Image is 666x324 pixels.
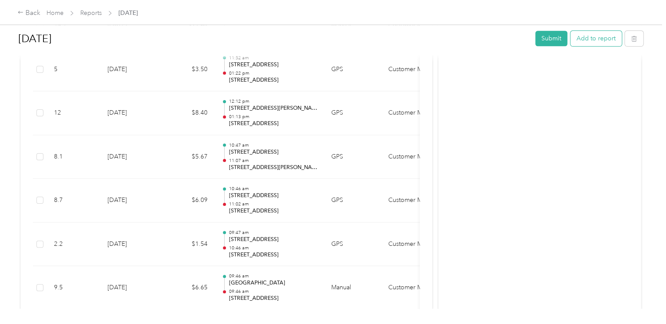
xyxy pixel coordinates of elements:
[324,223,381,266] td: GPS
[381,135,447,179] td: Customer Meeting
[229,76,317,84] p: [STREET_ADDRESS]
[229,120,317,128] p: [STREET_ADDRESS]
[162,91,215,135] td: $8.40
[229,201,317,207] p: 11:02 am
[229,148,317,156] p: [STREET_ADDRESS]
[80,9,102,17] a: Reports
[324,266,381,310] td: Manual
[324,48,381,92] td: GPS
[100,266,162,310] td: [DATE]
[229,245,317,251] p: 10:46 am
[229,158,317,164] p: 11:07 am
[162,266,215,310] td: $6.65
[229,164,317,172] p: [STREET_ADDRESS][PERSON_NAME]
[229,279,317,287] p: [GEOGRAPHIC_DATA]
[229,295,317,302] p: [STREET_ADDRESS]
[381,179,447,223] td: Customer Meeting
[229,104,317,112] p: [STREET_ADDRESS][PERSON_NAME]
[229,114,317,120] p: 01:13 pm
[118,8,138,18] span: [DATE]
[570,31,622,46] button: Add to report
[100,48,162,92] td: [DATE]
[229,192,317,200] p: [STREET_ADDRESS]
[229,70,317,76] p: 01:22 pm
[381,266,447,310] td: Customer Meeting
[324,91,381,135] td: GPS
[100,91,162,135] td: [DATE]
[47,179,100,223] td: 8.7
[617,275,666,324] iframe: Everlance-gr Chat Button Frame
[47,91,100,135] td: 12
[162,179,215,223] td: $6.09
[162,48,215,92] td: $3.50
[381,223,447,266] td: Customer Meeting
[47,223,100,266] td: 2.2
[381,48,447,92] td: Customer Meeting
[535,31,567,46] button: Submit
[229,251,317,259] p: [STREET_ADDRESS]
[47,48,100,92] td: 5
[18,28,529,49] h1: Sept 2025
[100,135,162,179] td: [DATE]
[162,223,215,266] td: $1.54
[229,236,317,244] p: [STREET_ADDRESS]
[229,186,317,192] p: 10:46 am
[229,61,317,69] p: [STREET_ADDRESS]
[100,179,162,223] td: [DATE]
[162,135,215,179] td: $5.67
[229,98,317,104] p: 12:12 pm
[47,9,64,17] a: Home
[229,273,317,279] p: 09:46 am
[100,223,162,266] td: [DATE]
[324,179,381,223] td: GPS
[381,91,447,135] td: Customer Meeting
[18,8,40,18] div: Back
[47,135,100,179] td: 8.1
[229,288,317,295] p: 09:46 am
[229,230,317,236] p: 09:47 am
[229,207,317,215] p: [STREET_ADDRESS]
[324,135,381,179] td: GPS
[229,142,317,148] p: 10:47 am
[47,266,100,310] td: 9.5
